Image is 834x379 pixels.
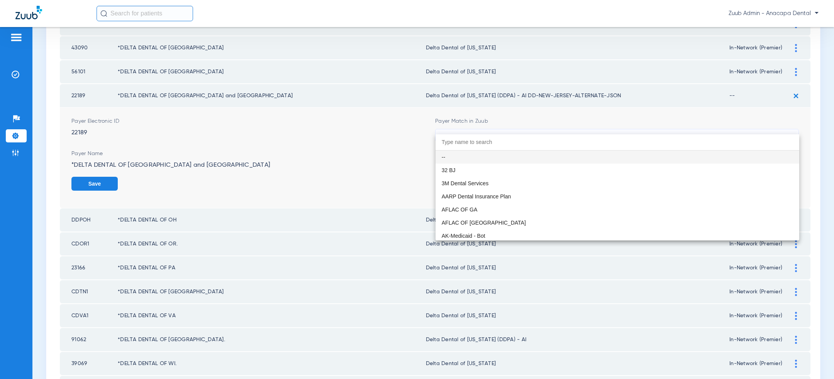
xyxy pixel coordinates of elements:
[442,207,478,212] span: AFLAC OF GA
[442,233,485,239] span: AK-Medicaid - Bot
[442,154,445,160] span: --
[442,220,526,225] span: AFLAC OF [GEOGRAPHIC_DATA]
[436,134,799,150] input: dropdown search
[795,342,834,379] iframe: Chat Widget
[442,168,456,173] span: 32 BJ
[442,181,488,186] span: 3M Dental Services
[442,194,511,199] span: AARP Dental Insurance Plan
